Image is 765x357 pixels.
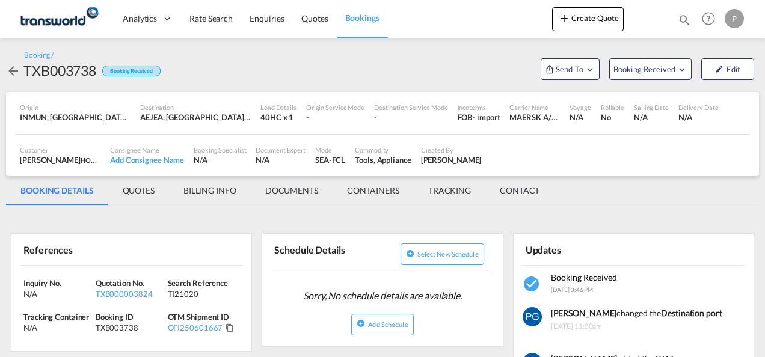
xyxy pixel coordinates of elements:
[357,319,365,328] md-icon: icon-plus-circle
[613,63,677,75] span: Booking Received
[20,103,131,112] div: Origin
[421,145,482,154] div: Created By
[417,250,479,258] span: Select new schedule
[406,249,414,258] md-icon: icon-plus-circle
[485,176,554,205] md-tab-item: CONTACT
[140,112,251,123] div: AEJEA, Jebel Ali, United Arab Emirates, Middle East, Middle East
[20,239,129,260] div: References
[306,103,364,112] div: Origin Service Mode
[23,312,89,322] span: Tracking Container
[18,5,99,32] img: f753ae806dec11f0841701cdfdf085c0.png
[698,8,719,29] span: Help
[301,13,328,23] span: Quotes
[260,103,296,112] div: Load Details
[552,7,624,31] button: icon-plus 400-fgCreate Quote
[23,61,96,80] div: TXB003738
[551,308,617,318] b: [PERSON_NAME]
[110,154,184,165] div: Add Consignee Name
[194,145,246,154] div: Booking Specialist
[140,103,251,112] div: Destination
[601,103,624,112] div: Rollable
[601,112,624,123] div: No
[256,154,306,165] div: N/A
[609,58,692,80] button: Open demo menu
[168,322,223,333] div: OFI250601667
[20,112,131,123] div: INMUN, Mundra, India, Indian Subcontinent, Asia Pacific
[6,64,20,78] md-icon: icon-arrow-left
[6,176,554,205] md-pagination-wrapper: Use the left and right arrow keys to navigate between tabs
[251,176,333,205] md-tab-item: DOCUMENTS
[333,176,414,205] md-tab-item: CONTAINERS
[557,11,571,25] md-icon: icon-plus 400-fg
[23,278,61,288] span: Inquiry No.
[678,13,691,31] div: icon-magnify
[725,9,744,28] div: P
[472,112,500,123] div: - import
[551,307,722,319] div: changed the
[421,154,482,165] div: Pradhesh Gautham
[123,13,157,25] span: Analytics
[189,13,233,23] span: Rate Search
[509,103,560,112] div: Carrier Name
[345,13,379,23] span: Bookings
[374,103,448,112] div: Destination Service Mode
[6,61,23,80] div: icon-arrow-left
[551,272,617,282] span: Booking Received
[355,145,411,154] div: Commodity
[570,112,591,123] div: N/A
[678,13,691,26] md-icon: icon-magnify
[458,103,500,112] div: Incoterms
[298,284,467,307] span: Sorry, No schedule details are available.
[551,286,594,293] span: [DATE] 3:46 PM
[96,288,165,299] div: TXB000003824
[551,319,722,332] span: [DATE] 11:50am
[351,314,413,335] button: icon-plus-circleAdd Schedule
[169,176,251,205] md-tab-item: BILLING INFO
[541,58,600,80] button: Open demo menu
[23,322,93,333] div: N/A
[168,312,230,322] span: OTM Shipment ID
[168,288,237,299] div: TI21020
[194,154,246,165] div: N/A
[306,112,364,123] div: -
[634,103,669,112] div: Sailing Date
[523,275,542,294] md-icon: icon-checkbox-marked-circle
[24,50,54,61] div: Booking /
[458,112,473,123] div: FOB
[523,239,631,260] div: Updates
[509,112,560,123] div: MAERSK A/S / TDWC-DUBAI
[6,176,108,205] md-tab-item: BOOKING DETAILS
[701,58,754,80] button: icon-pencilEdit
[661,308,722,318] b: Destination port
[374,112,448,123] div: -
[271,239,380,268] div: Schedule Details
[678,103,719,112] div: Delivery Date
[96,322,165,333] div: TXB003738
[634,112,669,123] div: N/A
[315,145,345,154] div: Mode
[315,154,345,165] div: SEA-FCL
[698,8,725,30] div: Help
[168,278,228,288] span: Search Reference
[23,288,93,299] div: N/A
[20,154,100,165] div: [PERSON_NAME]
[102,66,160,77] div: Booking Received
[401,243,484,265] button: icon-plus-circleSelect new schedule
[250,13,284,23] span: Enquiries
[715,65,724,73] md-icon: icon-pencil
[20,145,100,154] div: Customer
[368,320,408,328] span: Add Schedule
[96,312,134,322] span: Booking ID
[260,112,296,123] div: 40HC x 1
[555,63,585,75] span: Send To
[96,278,144,288] span: Quotation No.
[81,155,161,165] span: HOMES R US TRADING LLC
[414,176,485,205] md-tab-item: TRACKING
[108,176,169,205] md-tab-item: QUOTES
[256,145,306,154] div: Document Expert
[678,112,719,123] div: N/A
[523,307,542,326] img: vm11kgAAAAZJREFUAwCWHwimzl+9jgAAAABJRU5ErkJggg==
[355,154,411,165] div: Tools, Appliance
[110,145,184,154] div: Consignee Name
